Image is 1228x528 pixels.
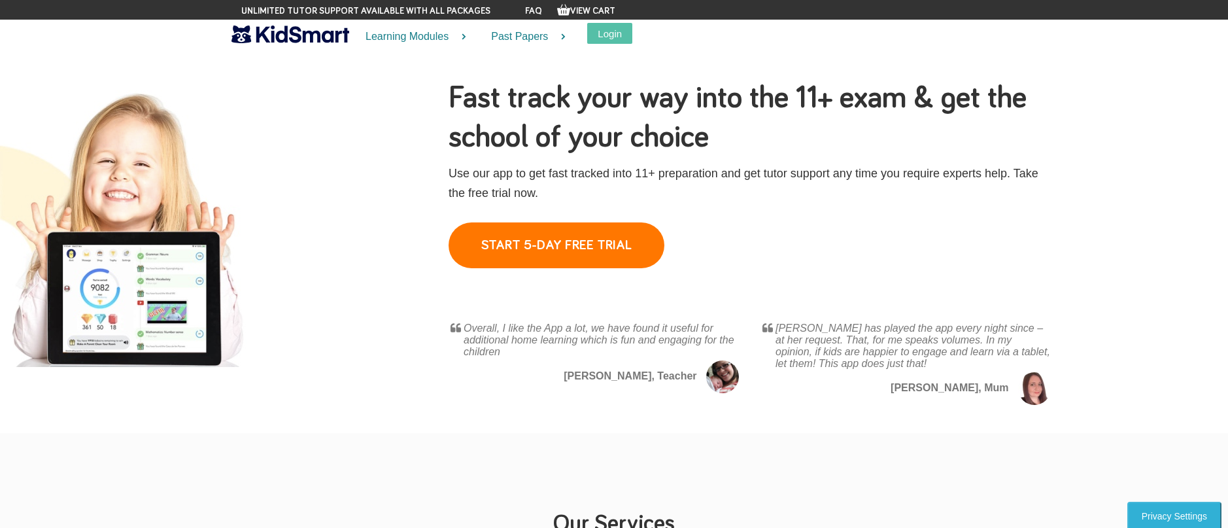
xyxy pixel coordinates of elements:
a: FAQ [525,7,542,16]
span: Unlimited tutor support available with all packages [241,5,490,18]
a: Learning Modules [349,20,475,54]
img: Your items in the shopping basket [557,3,570,16]
b: [PERSON_NAME], Teacher [564,370,696,381]
img: Great reviews from mums on the 11 plus questions app [1018,372,1051,405]
p: Use our app to get fast tracked into 11+ preparation and get tutor support any time you require e... [449,164,1053,203]
img: KidSmart logo [231,23,349,46]
img: Awesome, 5 star, KidSmart app reviews from mothergeek [762,323,773,333]
a: START 5-DAY FREE TRIAL [449,222,664,268]
a: View Cart [557,7,615,16]
a: Past Papers [475,20,574,54]
img: Awesome, 5 star, KidSmart app reviews from whatmummythinks [451,323,461,333]
i: Overall, I like the App a lot, we have found it useful for additional home learning which is fun ... [464,323,734,357]
h1: Fast track your way into the 11+ exam & get the school of your choice [449,79,1053,157]
i: [PERSON_NAME] has played the app every night since – at her request. That, for me speaks volumes.... [776,323,1050,369]
button: Login [587,23,632,44]
b: [PERSON_NAME], Mum [891,382,1008,393]
img: Great reviews from mums on the 11 plus questions app [706,361,739,393]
